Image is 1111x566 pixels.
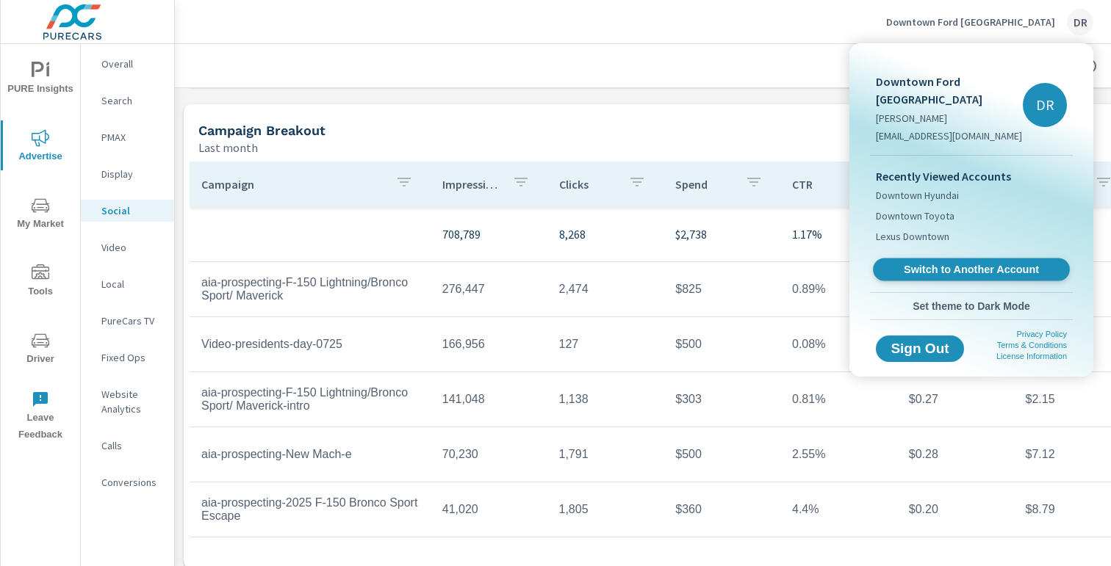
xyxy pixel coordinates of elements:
span: Lexus Downtown [876,229,949,244]
div: DR [1023,83,1067,127]
a: License Information [996,352,1067,360]
p: Downtown Ford [GEOGRAPHIC_DATA] [876,73,1023,108]
a: Privacy Policy [1017,330,1067,338]
button: Sign Out [876,335,964,362]
button: Set theme to Dark Mode [870,293,1073,319]
a: Terms & Conditions [997,341,1067,349]
p: [EMAIL_ADDRESS][DOMAIN_NAME] [876,128,1023,143]
span: Sign Out [888,342,952,355]
p: Recently Viewed Accounts [876,167,1067,185]
span: Switch to Another Account [881,263,1061,277]
a: Switch to Another Account [873,258,1070,281]
span: Downtown Toyota [876,208,954,223]
span: Downtown Hyundai [876,188,959,203]
p: [PERSON_NAME] [876,111,1023,126]
span: Set theme to Dark Mode [876,300,1067,313]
